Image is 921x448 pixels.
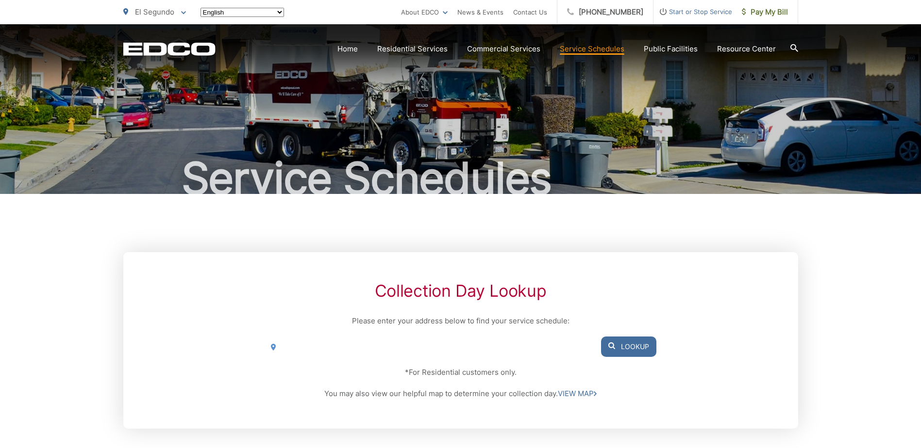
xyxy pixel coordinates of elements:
a: Resource Center [717,43,776,55]
a: Residential Services [377,43,448,55]
button: Lookup [601,336,656,357]
p: *For Residential customers only. [265,367,656,378]
a: About EDCO [401,6,448,18]
a: Public Facilities [644,43,698,55]
p: Please enter your address below to find your service schedule: [265,315,656,327]
h2: Collection Day Lookup [265,281,656,301]
span: Pay My Bill [742,6,788,18]
a: News & Events [457,6,503,18]
h1: Service Schedules [123,154,798,203]
a: Commercial Services [467,43,540,55]
a: Service Schedules [560,43,624,55]
select: Select a language [201,8,284,17]
a: VIEW MAP [558,388,597,400]
p: You may also view our helpful map to determine your collection day. [265,388,656,400]
a: Home [337,43,358,55]
a: EDCD logo. Return to the homepage. [123,42,216,56]
a: Contact Us [513,6,547,18]
span: El Segundo [135,7,174,16]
